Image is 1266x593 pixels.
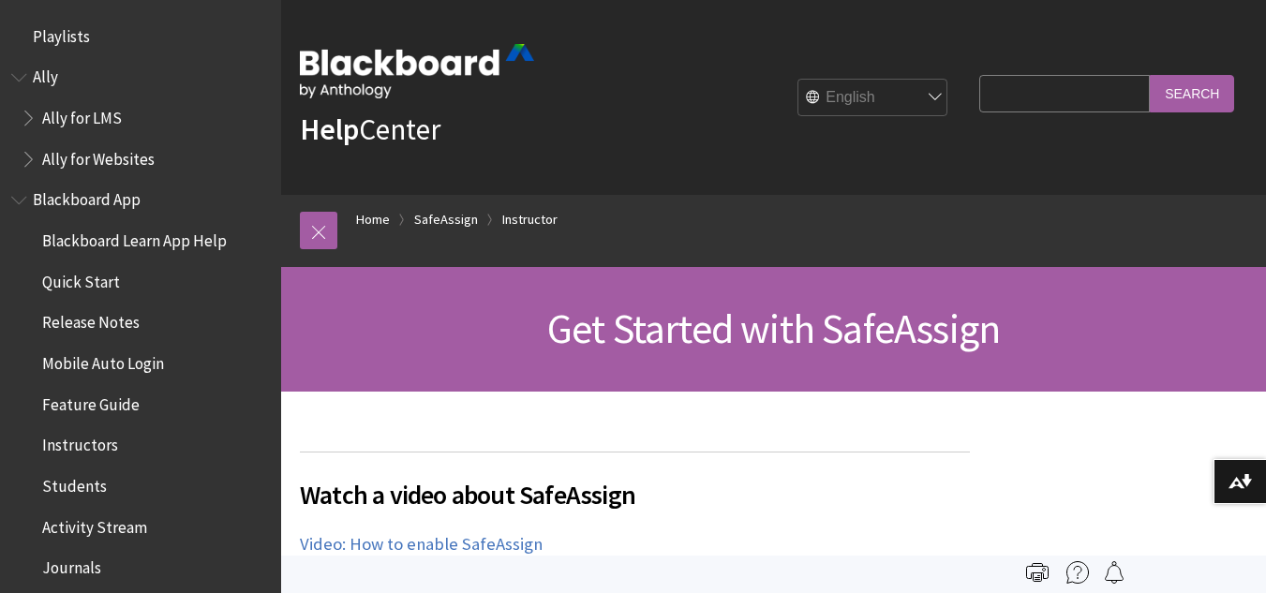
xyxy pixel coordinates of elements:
[1103,561,1125,584] img: Follow this page
[42,348,164,373] span: Mobile Auto Login
[33,21,90,46] span: Playlists
[42,511,147,537] span: Activity Stream
[42,470,107,496] span: Students
[42,430,118,455] span: Instructors
[42,553,101,578] span: Journals
[42,225,227,250] span: Blackboard Learn App Help
[300,475,970,514] span: Watch a video about SafeAssign
[300,111,440,148] a: HelpCenter
[502,208,558,231] a: Instructor
[798,80,948,117] select: Site Language Selector
[1026,561,1049,584] img: Print
[11,62,270,175] nav: Book outline for Anthology Ally Help
[42,266,120,291] span: Quick Start
[42,389,140,414] span: Feature Guide
[33,62,58,87] span: Ally
[11,21,270,52] nav: Book outline for Playlists
[42,102,122,127] span: Ally for LMS
[1066,561,1089,584] img: More help
[414,208,478,231] a: SafeAssign
[1150,75,1234,111] input: Search
[356,208,390,231] a: Home
[300,44,534,98] img: Blackboard by Anthology
[33,185,141,210] span: Blackboard App
[547,303,1000,354] span: Get Started with SafeAssign
[42,307,140,333] span: Release Notes
[300,533,543,556] a: Video: How to enable SafeAssign
[42,143,155,169] span: Ally for Websites
[300,111,359,148] strong: Help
